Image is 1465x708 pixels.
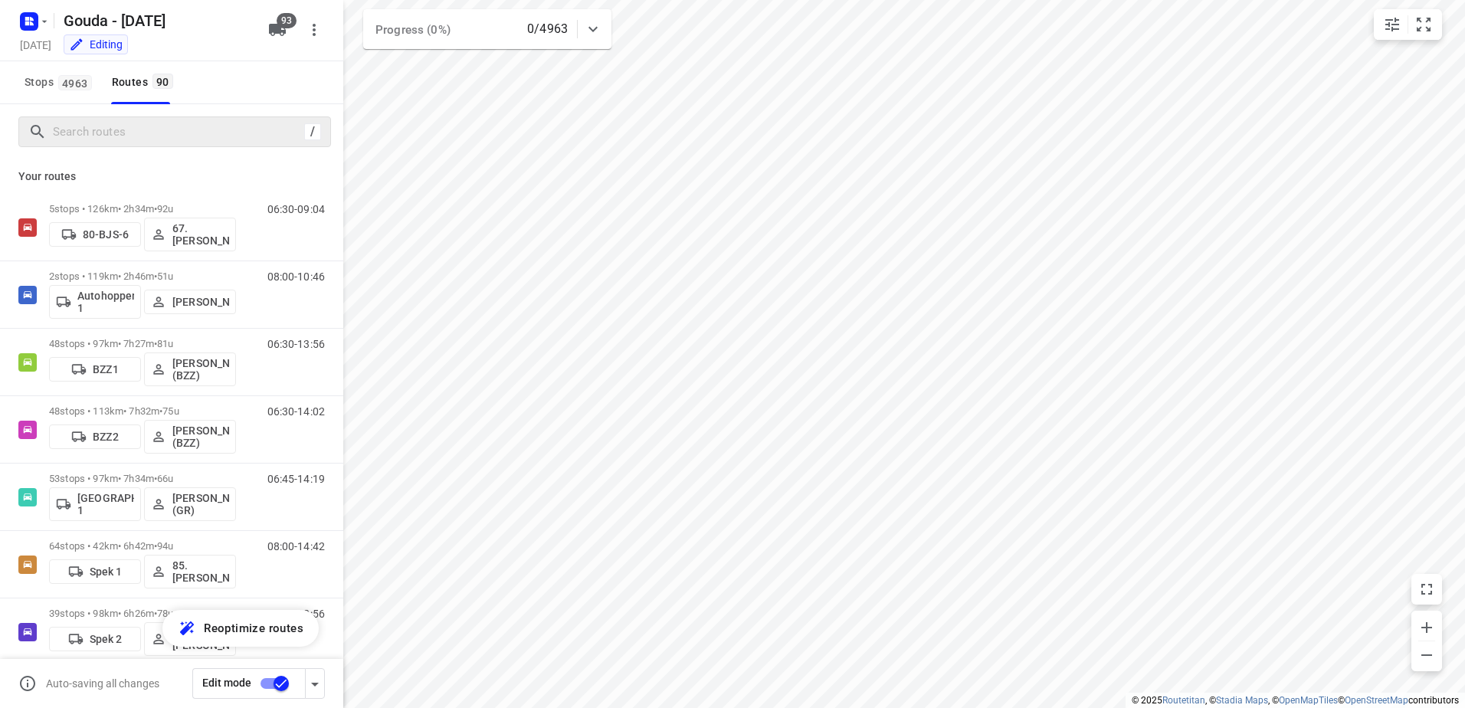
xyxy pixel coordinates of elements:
[527,20,568,38] p: 0/4963
[157,203,173,215] span: 92u
[83,228,129,241] p: 80-BJS-6
[49,627,141,651] button: Spek 2
[144,555,236,588] button: 85.[PERSON_NAME]
[49,608,236,619] p: 39 stops • 98km • 6h26m
[49,285,141,319] button: Autohopper 1
[53,120,304,144] input: Search routes
[49,424,141,449] button: BZZ2
[69,37,123,52] div: You are currently in edit mode.
[267,608,325,620] p: 06:30-12:56
[306,674,324,693] div: Driver app settings
[144,622,236,656] button: 104.[PERSON_NAME]
[267,540,325,552] p: 08:00-14:42
[157,540,173,552] span: 94u
[49,203,236,215] p: 5 stops • 126km • 2h34m
[172,357,229,382] p: [PERSON_NAME] (BZZ)
[49,473,236,484] p: 53 stops • 97km • 7h34m
[144,218,236,251] button: 67. [PERSON_NAME]
[267,270,325,283] p: 08:00-10:46
[157,608,173,619] span: 78u
[304,123,321,140] div: /
[49,338,236,349] p: 48 stops • 97km • 7h27m
[299,15,329,45] button: More
[18,169,325,185] p: Your routes
[1279,695,1338,706] a: OpenMapTiles
[49,222,141,247] button: 80-BJS-6
[154,270,157,282] span: •
[49,559,141,584] button: Spek 1
[93,431,119,443] p: BZZ2
[204,618,303,638] span: Reoptimize routes
[1345,695,1408,706] a: OpenStreetMap
[144,290,236,314] button: [PERSON_NAME]
[1408,9,1439,40] button: Fit zoom
[172,296,229,308] p: [PERSON_NAME]
[277,13,297,28] span: 93
[363,9,611,49] div: Progress (0%)0/4963
[1374,9,1442,40] div: small contained button group
[77,290,134,314] p: Autohopper 1
[144,420,236,454] button: [PERSON_NAME] (BZZ)
[157,473,173,484] span: 66u
[267,203,325,215] p: 06:30-09:04
[202,677,251,689] span: Edit mode
[262,15,293,45] button: 93
[49,405,236,417] p: 48 stops • 113km • 7h32m
[375,23,451,37] span: Progress (0%)
[172,559,229,584] p: 85.[PERSON_NAME]
[49,540,236,552] p: 64 stops • 42km • 6h42m
[172,424,229,449] p: [PERSON_NAME] (BZZ)
[77,492,134,516] p: [GEOGRAPHIC_DATA] 1
[93,363,119,375] p: BZZ1
[154,540,157,552] span: •
[144,352,236,386] button: [PERSON_NAME] (BZZ)
[112,73,178,92] div: Routes
[1132,695,1459,706] li: © 2025 , © , © © contributors
[144,487,236,521] button: [PERSON_NAME] (GR)
[90,565,123,578] p: Spek 1
[49,270,236,282] p: 2 stops • 119km • 2h46m
[267,338,325,350] p: 06:30-13:56
[172,492,229,516] p: [PERSON_NAME] (GR)
[1162,695,1205,706] a: Routetitan
[57,8,256,33] h5: Gouda - [DATE]
[172,222,229,247] p: 67. [PERSON_NAME]
[1216,695,1268,706] a: Stadia Maps
[58,75,92,90] span: 4963
[157,270,173,282] span: 51u
[46,677,159,690] p: Auto-saving all changes
[154,338,157,349] span: •
[14,36,57,54] h5: Project date
[49,487,141,521] button: [GEOGRAPHIC_DATA] 1
[157,338,173,349] span: 81u
[267,473,325,485] p: 06:45-14:19
[162,610,319,647] button: Reoptimize routes
[152,74,173,89] span: 90
[49,357,141,382] button: BZZ1
[25,73,97,92] span: Stops
[154,608,157,619] span: •
[162,405,179,417] span: 75u
[154,473,157,484] span: •
[159,405,162,417] span: •
[90,633,123,645] p: Spek 2
[267,405,325,418] p: 06:30-14:02
[154,203,157,215] span: •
